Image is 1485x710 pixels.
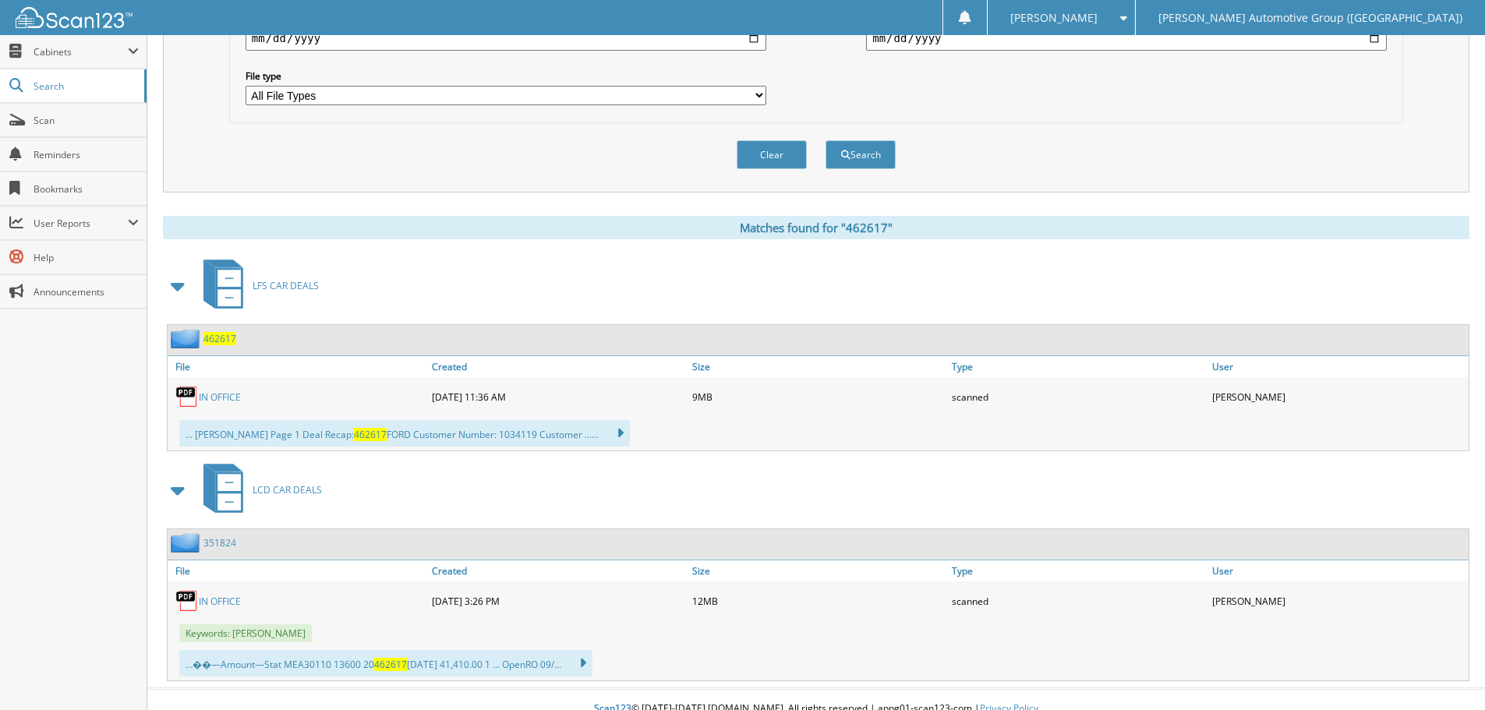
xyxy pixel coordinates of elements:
[688,381,949,412] div: 9MB
[34,79,136,93] span: Search
[948,560,1208,581] a: Type
[194,459,322,521] a: LCD CAR DEALS
[34,217,128,230] span: User Reports
[246,26,766,51] input: start
[179,420,630,447] div: ... [PERSON_NAME] Page 1 Deal Recap: FORD Customer Number: 1034119 Customer ......
[34,251,139,264] span: Help
[171,533,203,553] img: folder2.png
[354,428,387,441] span: 462617
[688,560,949,581] a: Size
[34,285,139,298] span: Announcements
[1208,356,1469,377] a: User
[194,255,319,316] a: LFS CAR DEALS
[34,182,139,196] span: Bookmarks
[737,140,807,169] button: Clear
[179,650,592,676] div: ...��—Amount—Stat MEA30110 13600 20 [DATE] 41,410.00 1 ... OpenRO 09/...
[948,356,1208,377] a: Type
[34,45,128,58] span: Cabinets
[253,279,319,292] span: LFS CAR DEALS
[179,624,312,642] span: Keywords: [PERSON_NAME]
[168,560,428,581] a: File
[1010,13,1098,23] span: [PERSON_NAME]
[1208,560,1469,581] a: User
[168,356,428,377] a: File
[1158,13,1462,23] span: [PERSON_NAME] Automotive Group ([GEOGRAPHIC_DATA])
[34,148,139,161] span: Reminders
[428,381,688,412] div: [DATE] 11:36 AM
[163,216,1469,239] div: Matches found for "462617"
[199,390,241,404] a: IN OFFICE
[688,585,949,616] div: 12MB
[34,114,139,127] span: Scan
[866,26,1387,51] input: end
[428,585,688,616] div: [DATE] 3:26 PM
[948,381,1208,412] div: scanned
[428,560,688,581] a: Created
[246,69,766,83] label: File type
[16,7,133,28] img: scan123-logo-white.svg
[1407,635,1485,710] iframe: Chat Widget
[826,140,896,169] button: Search
[253,483,322,496] span: LCD CAR DEALS
[175,589,199,613] img: PDF.png
[199,595,241,608] a: IN OFFICE
[428,356,688,377] a: Created
[1208,381,1469,412] div: [PERSON_NAME]
[175,385,199,408] img: PDF.png
[374,658,407,671] span: 462617
[948,585,1208,616] div: scanned
[688,356,949,377] a: Size
[203,332,236,345] a: 462617
[1208,585,1469,616] div: [PERSON_NAME]
[171,329,203,348] img: folder2.png
[203,536,236,549] a: 351824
